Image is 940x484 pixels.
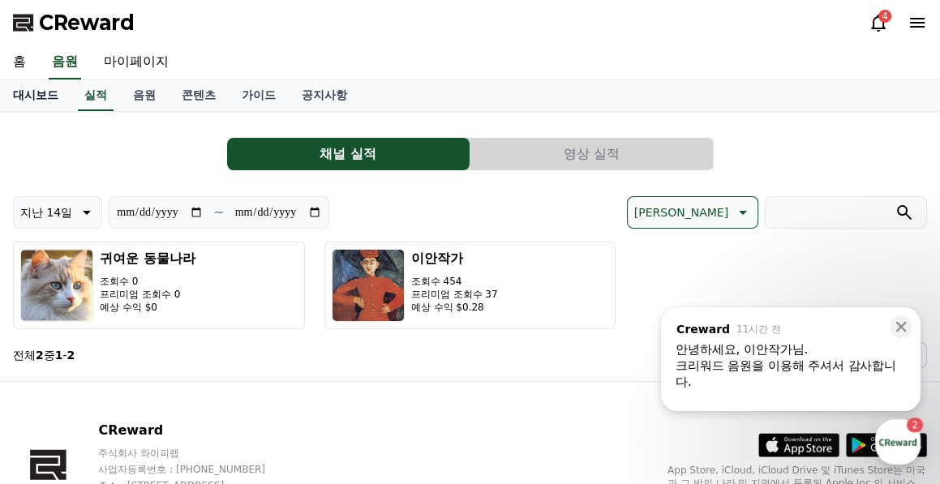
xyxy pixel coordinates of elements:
a: 2대화 [107,349,209,390]
strong: 1 [55,349,63,362]
p: 예상 수익 $0 [100,301,195,314]
p: 프리미엄 조회수 37 [411,288,498,301]
p: 조회수 0 [100,275,195,288]
span: 대화 [148,375,168,388]
button: 귀여운 동물나라 조회수 0 프리미엄 조회수 0 예상 수익 $0 [13,242,305,329]
span: CReward [39,10,135,36]
span: 2 [165,349,170,362]
a: 실적 [78,80,114,111]
p: [PERSON_NAME] [634,201,728,224]
button: 채널 실적 [227,138,470,170]
a: 콘텐츠 [169,80,229,111]
a: 채널 실적 [227,138,470,170]
button: 영상 실적 [470,138,713,170]
a: 4 [869,13,888,32]
p: 전체 중 - [13,347,75,363]
span: 설정 [251,374,270,387]
p: CReward [98,421,296,440]
button: 지난 14일 [13,196,102,229]
button: [PERSON_NAME] [627,196,758,229]
a: 공지사항 [289,80,360,111]
p: 사업자등록번호 : [PHONE_NUMBER] [98,463,296,476]
div: 4 [878,10,891,23]
a: 마이페이지 [91,45,182,79]
h3: 이안작가 [411,249,498,268]
a: 영상 실적 [470,138,714,170]
a: CReward [13,10,135,36]
button: 이안작가 조회수 454 프리미엄 조회수 37 예상 수익 $0.28 [324,242,616,329]
a: 가이드 [229,80,289,111]
p: 지난 14일 [20,201,72,224]
a: 홈 [5,349,107,390]
p: 예상 수익 $0.28 [411,301,498,314]
h3: 귀여운 동물나라 [100,249,195,268]
strong: 2 [67,349,75,362]
p: 주식회사 와이피랩 [98,447,296,460]
strong: 2 [36,349,44,362]
a: 설정 [209,349,311,390]
p: 프리미엄 조회수 0 [100,288,195,301]
img: 이안작가 [332,249,405,322]
a: 음원 [120,80,169,111]
a: 음원 [49,45,81,79]
img: 귀여운 동물나라 [20,249,93,322]
p: ~ [213,203,224,222]
p: 조회수 454 [411,275,498,288]
span: 홈 [51,374,61,387]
